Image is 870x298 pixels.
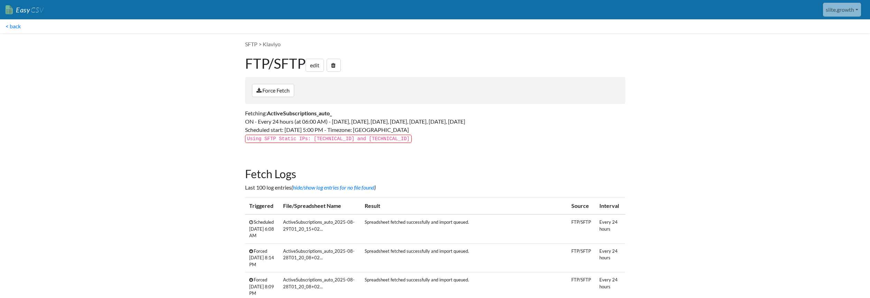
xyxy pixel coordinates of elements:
[245,198,279,215] th: Triggered
[245,40,625,48] p: SFTP > Klaviyo
[567,243,595,272] td: FTP/SFTP
[361,214,567,243] td: Spreadsheet fetched successfully and import queued.
[567,214,595,243] td: FTP/SFTP
[245,135,412,143] code: Using SFTP Static IPs: [TECHNICAL_ID] and [TECHNICAL_ID]
[293,184,374,191] a: hide/show log entries for no file found
[595,198,625,215] th: Interval
[30,6,44,14] span: CSV
[291,184,376,191] i: ( )
[823,3,861,17] a: siite.growth
[279,243,361,272] td: ActiveSubscriptions_auto_2025-08-28T01_20_08+02...
[245,109,625,143] p: Fetching: ON - Every 24 hours (at 06:00 AM) - [DATE], [DATE], [DATE], [DATE], [DATE], [DATE], [DA...
[361,198,567,215] th: Result
[245,167,625,181] h2: Fetch Logs
[245,183,625,192] p: Last 100 log entries
[6,3,44,17] a: EasyCSV
[306,59,324,72] a: edit
[245,214,279,243] td: Scheduled [DATE] 6:08 AM
[245,55,625,72] h1: FTP/SFTP
[252,84,294,97] a: Force Fetch
[279,198,361,215] th: File/Spreadsheet Name
[567,198,595,215] th: Source
[245,243,279,272] td: Forced [DATE] 8:14 PM
[279,214,361,243] td: ActiveSubscriptions_auto_2025-08-29T01_20_15+02...
[595,214,625,243] td: Every 24 hours
[595,243,625,272] td: Every 24 hours
[361,243,567,272] td: Spreadsheet fetched successfully and import queued.
[267,110,332,116] strong: ActiveSubscriptions_auto_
